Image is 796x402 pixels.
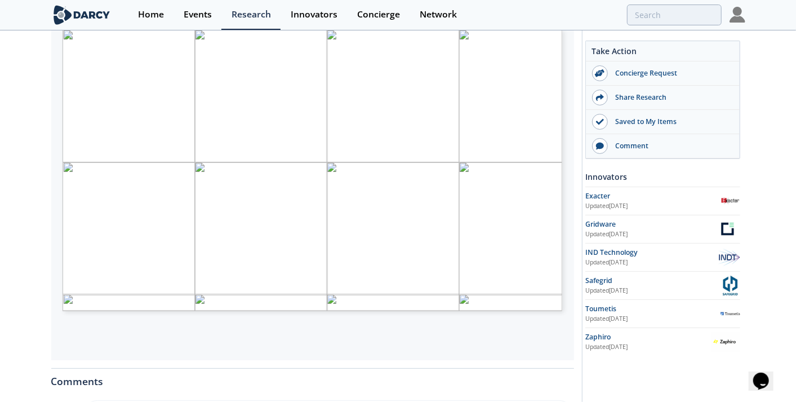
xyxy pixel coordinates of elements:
div: Innovators [585,167,740,187]
iframe: chat widget [749,357,785,391]
div: Safegrid [585,276,721,286]
div: Comments [51,369,574,387]
div: Saved to My Items [608,117,734,127]
img: Profile [730,7,745,23]
a: Exacter Updated[DATE] Exacter [585,191,740,211]
div: Comment [608,141,734,151]
a: Toumetis Updated[DATE] Toumetis [585,304,740,324]
img: Zaphiro [711,332,741,352]
img: logo-wide.svg [51,5,113,25]
div: Updated [DATE] [585,258,716,267]
img: IND Technology [716,248,740,267]
div: Home [138,10,164,19]
div: Updated [DATE] [585,286,721,295]
img: Toumetis [721,304,740,324]
a: IND Technology Updated[DATE] IND Technology [585,248,740,267]
div: Events [184,10,212,19]
div: Network [420,10,457,19]
div: Updated [DATE] [585,315,721,324]
div: Concierge [357,10,400,19]
img: Safegrid [721,276,740,295]
div: Updated [DATE] [585,343,711,352]
div: Gridware [585,219,716,229]
div: Updated [DATE] [585,202,721,211]
div: Updated [DATE] [585,230,716,239]
input: Advanced Search [627,5,722,25]
div: Exacter [585,191,721,201]
div: Innovators [291,10,337,19]
div: Zaphiro [585,332,711,342]
a: Safegrid Updated[DATE] Safegrid [585,276,740,295]
div: Take Action [586,45,740,61]
div: Research [232,10,271,19]
img: Gridware [716,219,740,239]
a: Zaphiro Updated[DATE] Zaphiro [585,332,740,352]
div: Share Research [608,92,734,103]
div: Toumetis [585,304,721,314]
div: IND Technology [585,248,716,258]
a: Gridware Updated[DATE] Gridware [585,219,740,239]
img: Exacter [721,191,740,211]
div: Concierge Request [608,68,734,78]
